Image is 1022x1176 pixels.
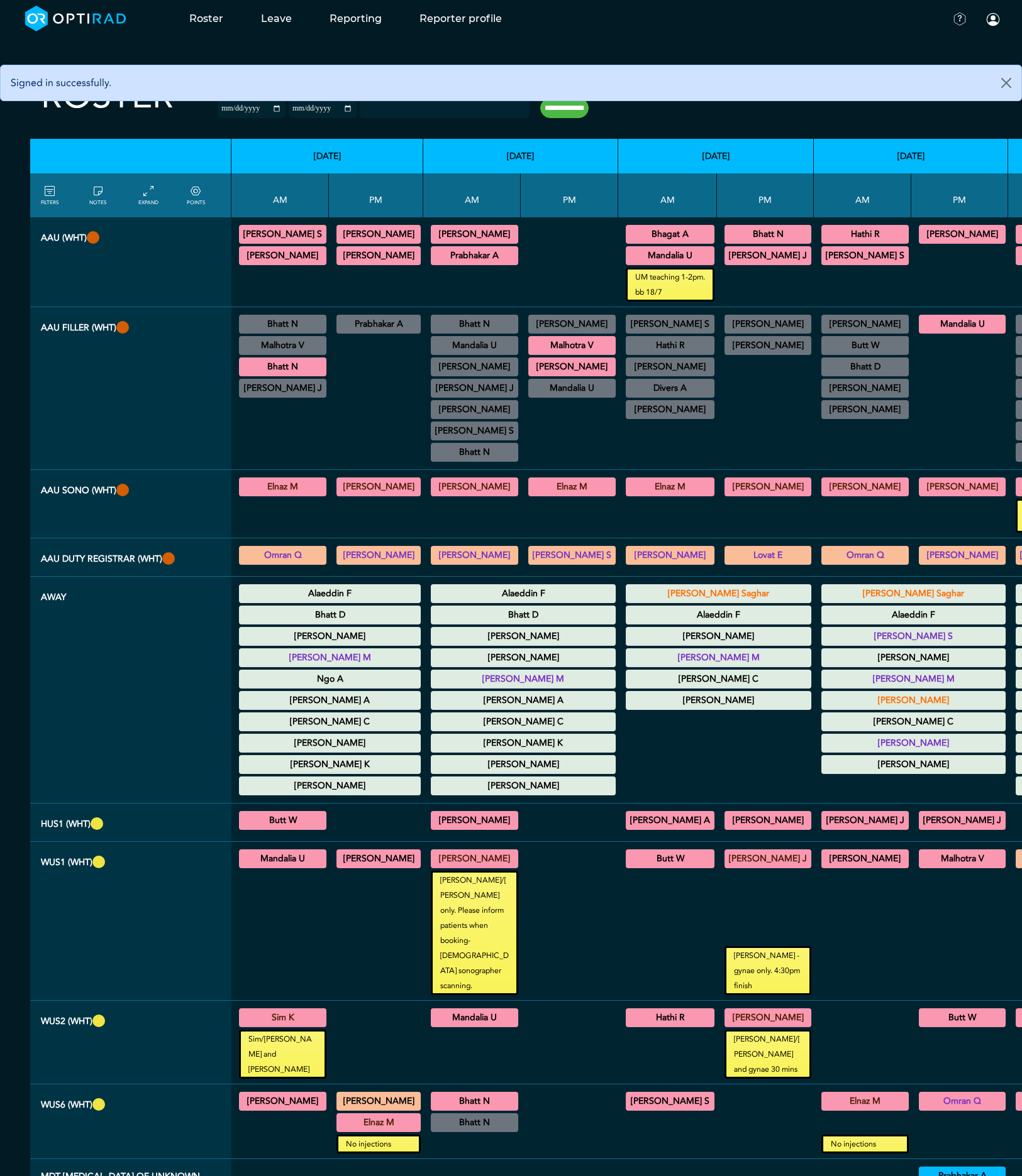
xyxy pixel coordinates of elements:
button: Close [991,65,1021,101]
div: US Gynaecology 14:00 - 17:00 [919,849,1006,868]
summary: Prabhakar A [433,248,516,263]
summary: [PERSON_NAME] M [433,672,614,687]
a: collapse/expand entries [138,184,158,207]
summary: Alaeddin F [823,607,1004,623]
summary: Butt W [628,851,713,866]
summary: Ngo A [241,672,419,687]
div: US Diagnostic MSK 13:30 - 16:45 [336,1113,421,1132]
th: AM [423,173,521,217]
div: CT Trauma & Urgent/MRI Trauma & Urgent 08:30 - 12:30 [431,225,518,244]
th: WUS2 (WHT) [30,1001,231,1084]
div: US General Adult 09:00 - 12:30 [239,811,326,830]
summary: Malhotra V [241,338,325,353]
summary: [PERSON_NAME] [726,813,809,828]
summary: [PERSON_NAME] [530,359,614,374]
div: General US/US Diagnostic MSK/US Gynaecology/US Interventional H&N/US Interventional MSK/US Interv... [239,336,326,355]
summary: Hathi R [823,227,907,242]
div: General US 13:30 - 18:30 [336,477,421,496]
summary: [PERSON_NAME] S [433,423,516,438]
div: General US 09:00 - 12:00 [821,849,909,868]
div: US Diagnostic MSK/US Interventional MSK/US General Adult 09:00 - 12:00 [431,1008,518,1027]
div: Exact role to be defined 13:30 - 18:30 [725,546,811,565]
div: General US 09:00 - 12:00 [821,400,909,419]
summary: [PERSON_NAME] S [628,1094,713,1109]
summary: [PERSON_NAME] C [241,714,419,729]
div: General CT/General MRI/General XR 12:00 - 13:30 [725,315,811,334]
div: US General Adult 08:30 - 12:30 [626,849,714,868]
div: Other Leave (am) 00:00 - 12:00 [431,755,616,774]
summary: Mandalia U [530,381,614,396]
div: US General Adult 08:10 - 12:00 [239,1008,326,1027]
summary: [PERSON_NAME] C [433,714,614,729]
summary: Bhatt N [241,317,325,332]
summary: Bhatt N [433,317,516,332]
div: CT Cardiac 13:30 - 17:00 [336,315,421,334]
div: CT Trauma & Urgent/MRI Trauma & Urgent 08:30 - 13:30 [431,246,518,265]
summary: [PERSON_NAME] [241,248,325,263]
div: Maternity Leave 00:00 - 23:59 [626,670,811,689]
div: General CT/General MRI/General XR 10:00 - 12:00 [431,422,518,440]
summary: [PERSON_NAME] A [433,693,614,708]
th: [DATE] [231,139,423,173]
div: Annual Leave 00:00 - 23:59 [239,584,421,603]
div: Maternity Leave 00:00 - 23:59 [239,712,421,731]
summary: [PERSON_NAME] [241,736,419,751]
div: Annual Leave 00:00 - 23:59 [821,606,1006,624]
div: Study Leave 00:00 - 23:59 [821,584,1006,603]
div: Maternity Leave 00:00 - 23:59 [821,648,1006,667]
summary: Mandalia U [241,851,325,866]
div: Various levels of experience 08:30 - 13:30 [239,546,326,565]
summary: Sim K [241,1010,325,1025]
div: General US 13:30 - 18:30 [528,477,616,496]
summary: Butt W [921,1010,1004,1025]
summary: [PERSON_NAME] [338,479,419,494]
div: US Interventional MSK 08:30 - 11:00 [431,1092,518,1111]
summary: Prabhakar A [338,317,419,332]
div: Study Leave 00:00 - 23:59 [239,606,421,624]
summary: [PERSON_NAME] [823,381,907,396]
small: [PERSON_NAME] - gynae only. 4:30pm finish [726,948,809,993]
summary: [PERSON_NAME] [726,338,809,353]
div: Maternity Leave 00:00 - 23:59 [431,712,616,731]
th: AAU Duty Registrar (WHT) [30,538,231,577]
summary: Mandalia U [921,317,1004,332]
summary: [PERSON_NAME] [433,778,614,793]
div: Various levels of experience 08:30 - 13:30 [626,546,714,565]
summary: [PERSON_NAME] [338,851,419,866]
summary: Bhatt N [241,359,325,374]
summary: [PERSON_NAME] J [726,851,809,866]
summary: [PERSON_NAME] S [530,548,614,563]
summary: [PERSON_NAME] [241,1094,325,1109]
summary: Hathi R [628,338,713,353]
div: CT Trauma & Urgent/MRI Trauma & Urgent 13:30 - 18:30 [919,315,1006,334]
summary: [PERSON_NAME] [433,479,516,494]
summary: Bhatt N [433,445,516,460]
summary: Bhatt N [726,227,809,242]
summary: Elnaz M [628,479,713,494]
summary: [PERSON_NAME] [241,629,419,644]
summary: [PERSON_NAME] [921,479,1004,494]
summary: [PERSON_NAME] [530,317,614,332]
small: Sim/[PERSON_NAME] and [PERSON_NAME] [241,1032,325,1077]
summary: [PERSON_NAME] [823,757,1004,772]
summary: [PERSON_NAME] [338,1094,419,1109]
div: General US 08:30 - 13:00 [821,477,909,496]
th: AM [814,173,911,217]
a: show/hide notes [89,184,106,207]
summary: [PERSON_NAME] [433,548,516,563]
summary: [PERSON_NAME] A [628,813,713,828]
th: PM [329,173,423,217]
div: Exact role to be defined 13:30 - 18:30 [919,546,1006,565]
summary: Alaeddin F [241,586,419,601]
div: US General Paediatric 09:00 - 12:30 [239,849,326,868]
div: CT Trauma & Urgent/MRI Trauma & Urgent 08:30 - 13:00 [626,246,714,265]
input: null [361,101,424,112]
summary: [PERSON_NAME] [823,402,907,417]
summary: Alaeddin F [628,607,809,623]
div: US Gynaecology 08:30 - 12:30 [431,849,518,868]
summary: [PERSON_NAME] [433,813,516,828]
div: Study Leave 00:00 - 23:59 [626,648,811,667]
div: Study Leave 00:00 - 23:59 [821,670,1006,689]
img: brand-opti-rad-logos-blue-and-white-d2f68631ba2948856bd03f2d395fb146ddc8fb01b4b6e9315ea85fa773367... [25,6,126,31]
small: [PERSON_NAME]/[PERSON_NAME] only. Please inform patients when booking- [DEMOGRAPHIC_DATA] sonogra... [433,873,516,993]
